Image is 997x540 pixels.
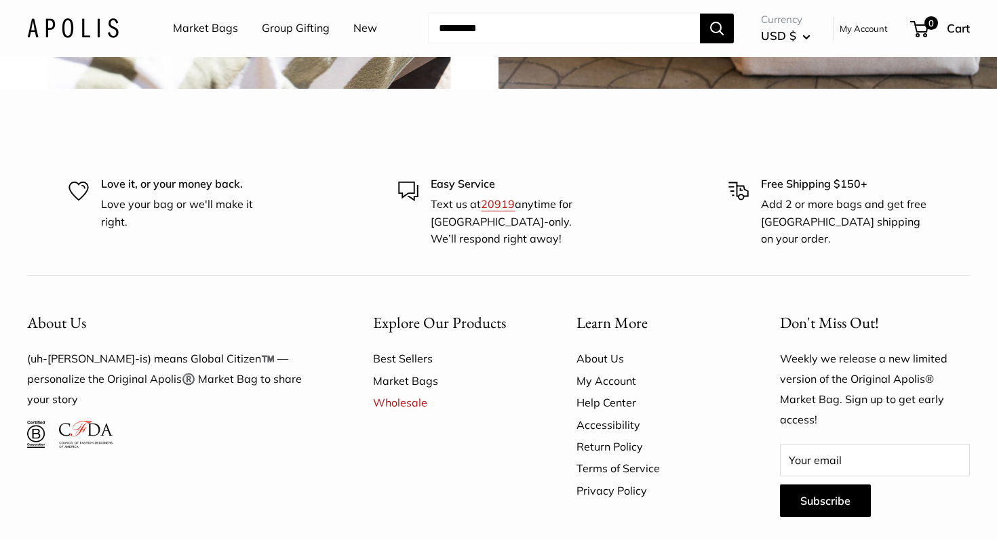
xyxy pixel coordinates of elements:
a: About Us [576,348,732,369]
p: Text us at anytime for [GEOGRAPHIC_DATA]-only. We’ll respond right away! [431,196,598,248]
a: Group Gifting [262,18,330,39]
span: Cart [947,21,970,35]
a: 20919 [481,197,515,211]
a: New [353,18,377,39]
a: My Account [576,370,732,392]
a: Help Center [576,392,732,413]
p: (uh-[PERSON_NAME]-is) means Global Citizen™️ — personalize the Original Apolis®️ Market Bag to sh... [27,349,326,410]
a: My Account [840,20,888,37]
a: Market Bags [173,18,238,39]
span: About Us [27,312,86,333]
a: Market Bags [373,370,529,392]
img: Apolis [27,18,119,38]
p: Add 2 or more bags and get free [GEOGRAPHIC_DATA] shipping on your order. [761,196,928,248]
a: Return Policy [576,436,732,457]
p: Free Shipping $150+ [761,175,928,193]
p: Love it, or your money back. [101,175,269,193]
a: Privacy Policy [576,480,732,501]
span: Learn More [576,312,648,333]
button: Subscribe [780,484,871,517]
a: Wholesale [373,392,529,413]
button: About Us [27,310,326,336]
p: Weekly we release a new limited version of the Original Apolis® Market Bag. Sign up to get early ... [780,349,970,430]
span: 0 [924,16,938,30]
a: 0 Cart [912,18,970,39]
a: Terms of Service [576,457,732,479]
p: Love your bag or we'll make it right. [101,196,269,230]
button: Explore Our Products [373,310,529,336]
p: Easy Service [431,175,598,193]
input: Search... [428,14,700,43]
button: USD $ [761,25,810,47]
a: Best Sellers [373,348,529,369]
img: Council of Fashion Designers of America Member [59,421,113,448]
span: Explore Our Products [373,312,506,333]
button: Learn More [576,310,732,336]
span: USD $ [761,28,796,43]
p: Don't Miss Out! [780,310,970,336]
img: Certified B Corporation [27,421,45,448]
button: Search [700,14,734,43]
a: Accessibility [576,414,732,436]
span: Currency [761,10,810,29]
